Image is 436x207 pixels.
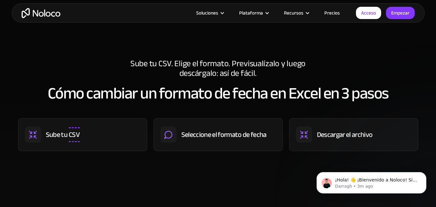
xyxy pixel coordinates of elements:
[307,159,436,204] iframe: Mensaje de notificaciones del intercomunicador
[361,8,376,17] font: Acceso
[46,128,67,141] font: Sube tu
[284,8,303,17] font: Recursos
[196,8,218,17] font: Soluciones
[239,8,263,17] font: Plataforma
[181,128,267,141] font: Seleccione el formato de fecha
[188,9,231,17] div: Soluciones
[69,128,80,141] font: CSV
[317,128,373,141] font: Descargar el archivo
[231,9,276,17] div: Plataforma
[22,8,60,18] a: hogar
[391,8,410,17] font: Empezar
[130,56,306,81] font: Sube tu CSV. Elige el formato. Previsualízalo y luego descárgalo: así de fácil.
[386,7,415,19] a: Empezar
[48,78,389,109] font: Cómo cambiar un formato de fecha en Excel en 3 pasos
[316,9,348,17] a: Precios
[276,9,316,17] div: Recursos
[324,8,340,17] font: Precios
[356,7,381,19] a: Acceso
